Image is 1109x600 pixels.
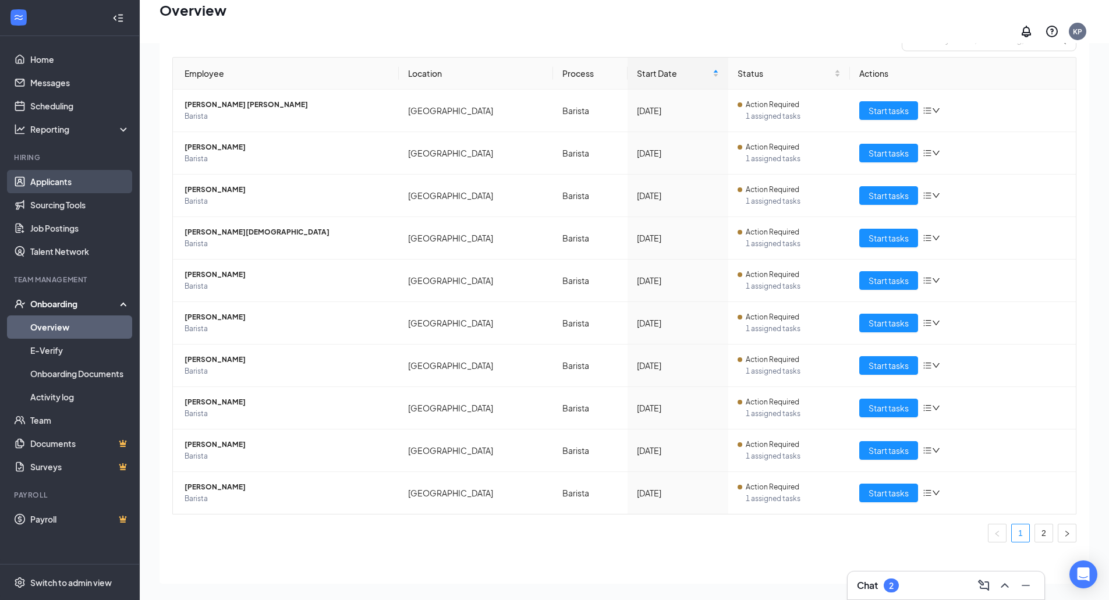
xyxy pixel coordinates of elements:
a: PayrollCrown [30,507,130,531]
td: Barista [553,345,628,387]
td: [GEOGRAPHIC_DATA] [399,429,553,472]
span: bars [923,106,932,115]
div: [DATE] [637,402,719,414]
span: Action Required [746,141,799,153]
h3: Chat [857,579,878,592]
th: Location [399,58,553,90]
svg: Analysis [14,123,26,135]
span: 1 assigned tasks [746,493,841,505]
span: bars [923,233,932,243]
span: Status [738,67,832,80]
span: down [932,404,940,412]
span: bars [923,488,932,498]
span: Action Required [746,481,799,493]
span: [PERSON_NAME] [185,439,389,450]
td: Barista [553,472,628,514]
div: Reporting [30,123,130,135]
a: Messages [30,71,130,94]
a: DocumentsCrown [30,432,130,455]
span: Start tasks [869,444,909,457]
span: Action Required [746,184,799,196]
span: Barista [185,153,389,165]
span: down [932,149,940,157]
li: Previous Page [988,524,1007,542]
span: Start tasks [869,189,909,202]
span: Barista [185,111,389,122]
button: Minimize [1016,576,1035,595]
span: 1 assigned tasks [746,323,841,335]
button: Start tasks [859,144,918,162]
span: [PERSON_NAME] [185,311,389,323]
td: [GEOGRAPHIC_DATA] [399,90,553,132]
a: Team [30,409,130,432]
a: 2 [1035,524,1053,542]
th: Actions [850,58,1076,90]
span: 1 assigned tasks [746,196,841,207]
span: bars [923,276,932,285]
span: [PERSON_NAME] [185,396,389,408]
a: SurveysCrown [30,455,130,478]
svg: ComposeMessage [977,578,991,592]
svg: QuestionInfo [1045,24,1059,38]
span: 1 assigned tasks [746,238,841,250]
span: down [932,191,940,200]
span: down [932,446,940,455]
span: Action Required [746,226,799,238]
span: Start tasks [869,317,909,329]
span: down [932,276,940,285]
div: Onboarding [30,298,120,310]
span: 1 assigned tasks [746,153,841,165]
span: Barista [185,408,389,420]
span: Start tasks [869,147,909,159]
span: Barista [185,323,389,335]
span: Barista [185,196,389,207]
button: Start tasks [859,356,918,375]
div: [DATE] [637,274,719,287]
button: Start tasks [859,399,918,417]
span: [PERSON_NAME] [185,481,389,493]
td: [GEOGRAPHIC_DATA] [399,217,553,260]
div: KP [1073,27,1082,37]
button: Start tasks [859,186,918,205]
button: right [1058,524,1076,542]
span: down [932,361,940,370]
td: Barista [553,175,628,217]
span: [PERSON_NAME][DEMOGRAPHIC_DATA] [185,226,389,238]
span: down [932,106,940,115]
span: Start tasks [869,104,909,117]
span: Barista [185,365,389,377]
span: bars [923,191,932,200]
li: 1 [1011,524,1030,542]
td: Barista [553,387,628,429]
span: Start tasks [869,274,909,287]
a: Home [30,48,130,71]
span: 1 assigned tasks [746,450,841,462]
svg: Collapse [112,12,124,24]
span: down [932,234,940,242]
span: bars [923,148,932,158]
td: [GEOGRAPHIC_DATA] [399,132,553,175]
span: 1 assigned tasks [746,365,841,377]
button: left [988,524,1007,542]
a: Applicants [30,170,130,193]
div: [DATE] [637,487,719,499]
th: Status [728,58,850,90]
span: Action Required [746,396,799,408]
svg: UserCheck [14,298,26,310]
div: 2 [889,581,894,591]
svg: Minimize [1019,578,1033,592]
span: Action Required [746,354,799,365]
button: Start tasks [859,101,918,120]
div: Team Management [14,275,127,285]
span: Barista [185,493,389,505]
span: Barista [185,450,389,462]
span: [PERSON_NAME] [185,269,389,281]
span: Action Required [746,439,799,450]
div: Hiring [14,152,127,162]
a: Talent Network [30,240,130,263]
td: [GEOGRAPHIC_DATA] [399,260,553,302]
a: Scheduling [30,94,130,118]
span: bars [923,361,932,370]
span: bars [923,446,932,455]
span: Action Required [746,311,799,323]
